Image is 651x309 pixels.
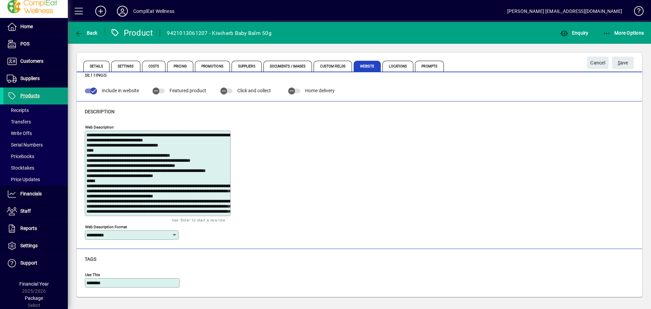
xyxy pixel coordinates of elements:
[587,57,609,69] button: Cancel
[20,243,38,248] span: Settings
[3,237,68,254] a: Settings
[558,27,590,39] button: Enquiry
[3,186,68,202] a: Financials
[195,61,230,72] span: Promotions
[590,57,605,69] span: Cancel
[20,58,43,64] span: Customers
[142,61,166,72] span: Costs
[7,142,43,148] span: Serial Numbers
[601,27,646,39] button: More Options
[19,281,49,287] span: Financial Year
[263,61,312,72] span: Documents / Images
[314,61,352,72] span: Custom Fields
[7,131,32,136] span: Write Offs
[133,6,174,17] div: ComplEat Wellness
[618,60,620,65] span: S
[20,226,37,231] span: Reports
[25,295,43,301] span: Package
[20,93,40,98] span: Products
[75,30,98,36] span: Back
[3,18,68,35] a: Home
[167,28,272,39] div: 9421013061207 - Kiwiherb Baby Balm 50g
[3,139,68,151] a: Serial Numbers
[110,27,153,38] div: Product
[172,216,225,224] mat-hint: Use 'Enter' to start a new line
[237,88,271,93] span: Click and collect
[3,53,68,70] a: Customers
[83,61,110,72] span: Details
[618,57,628,69] span: ave
[7,108,29,113] span: Receipts
[20,41,29,46] span: POS
[85,256,96,262] span: Tags
[73,27,99,39] button: Back
[85,124,114,129] mat-label: Web Description
[354,61,381,72] span: Website
[102,88,139,93] span: Include in website
[111,61,140,72] span: Settings
[7,119,31,124] span: Transfers
[167,61,193,72] span: Pricing
[3,104,68,116] a: Receipts
[20,76,40,81] span: Suppliers
[68,27,105,39] app-page-header-button: Back
[20,24,33,29] span: Home
[382,61,413,72] span: Locations
[85,224,127,229] mat-label: Web Description Format
[3,128,68,139] a: Write Offs
[112,5,133,17] button: Profile
[3,116,68,128] a: Transfers
[20,208,31,214] span: Staff
[7,177,40,182] span: Price Updates
[415,61,444,72] span: Prompts
[232,61,262,72] span: Suppliers
[85,109,115,114] span: Description
[629,1,643,23] a: Knowledge Base
[85,72,106,78] span: Settings
[90,5,112,17] button: Add
[3,151,68,162] a: Pricebooks
[3,162,68,174] a: Stocktakes
[85,272,100,277] mat-label: Use This
[3,203,68,220] a: Staff
[507,6,622,17] div: [PERSON_NAME] [EMAIL_ADDRESS][DOMAIN_NAME]
[20,260,37,266] span: Support
[3,174,68,185] a: Price Updates
[3,36,68,53] a: POS
[3,70,68,87] a: Suppliers
[612,57,634,69] button: Save
[7,154,34,159] span: Pricebooks
[3,255,68,272] a: Support
[170,88,206,93] span: Featured product
[603,30,644,36] span: More Options
[305,88,335,93] span: Home delivery
[20,191,42,196] span: Financials
[560,30,588,36] span: Enquiry
[7,165,34,171] span: Stocktakes
[3,220,68,237] a: Reports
